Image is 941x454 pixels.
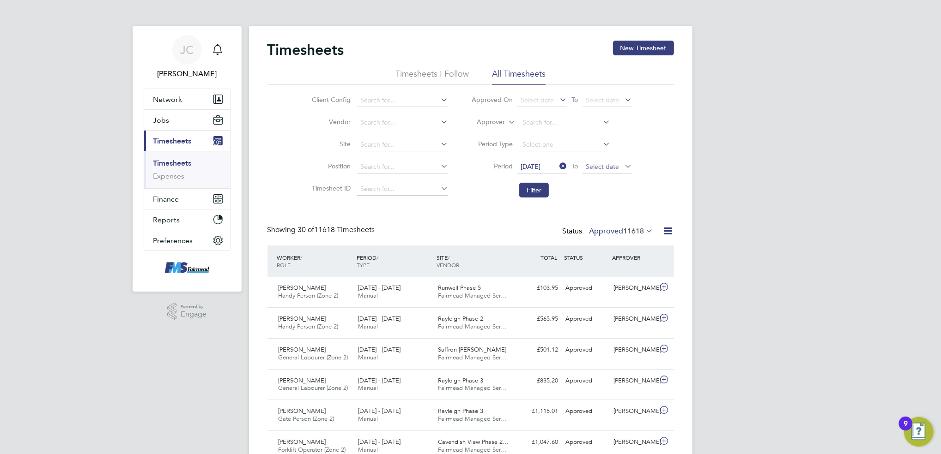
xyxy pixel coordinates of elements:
span: Select date [586,96,619,104]
label: Period Type [471,140,513,148]
input: Search for... [357,116,448,129]
span: [PERSON_NAME] [279,376,326,384]
a: Timesheets [153,159,192,167]
div: Approved [562,404,610,419]
span: Jobs [153,116,170,125]
span: Preferences [153,236,193,245]
div: £1,047.60 [514,435,562,450]
span: Network [153,95,182,104]
button: Finance [144,189,230,209]
span: Select date [521,96,554,104]
span: Handy Person (Zone 2) [279,292,339,299]
input: Search for... [357,161,448,173]
span: Manual [358,384,378,392]
input: Search for... [357,138,448,151]
span: 11618 Timesheets [298,225,375,234]
div: Timesheets [144,151,230,188]
label: Vendor [309,118,351,126]
span: Fairmead Managed Ser… [438,292,507,299]
span: To [569,160,581,172]
div: APPROVER [610,249,658,266]
div: Approved [562,435,610,450]
span: ROLE [277,261,291,269]
span: TYPE [357,261,370,269]
div: Approved [562,281,610,296]
div: Approved [562,342,610,358]
a: Expenses [153,172,185,180]
li: Timesheets I Follow [395,68,469,85]
span: Manual [358,446,378,454]
span: Fairmead Managed Ser… [438,415,507,423]
div: PERIOD [354,249,434,273]
h2: Timesheets [267,41,344,59]
label: Approved On [471,96,513,104]
div: Approved [562,311,610,327]
label: Timesheet ID [309,184,351,192]
button: Open Resource Center, 9 new notifications [904,417,934,447]
span: Select date [586,162,619,171]
div: £835.20 [514,373,562,388]
button: Jobs [144,110,230,130]
label: Approver [463,118,505,127]
span: [PERSON_NAME] [279,438,326,446]
a: JC[PERSON_NAME] [144,35,231,79]
li: All Timesheets [492,68,546,85]
span: Engage [181,311,206,318]
span: Powered by [181,303,206,311]
button: Timesheets [144,131,230,151]
div: Approved [562,373,610,388]
span: / [376,254,378,261]
span: Reports [153,215,180,224]
span: Rayleigh Phase 2 [438,315,483,323]
a: Powered byEngage [167,303,206,320]
div: [PERSON_NAME] [610,373,658,388]
span: Fairmead Managed Ser… [438,353,507,361]
span: [DATE] - [DATE] [358,284,401,292]
div: Showing [267,225,377,235]
button: New Timesheet [613,41,674,55]
span: [DATE] - [DATE] [358,346,401,353]
label: Client Config [309,96,351,104]
span: [DATE] - [DATE] [358,315,401,323]
div: WORKER [275,249,355,273]
div: STATUS [562,249,610,266]
div: £103.95 [514,281,562,296]
button: Preferences [144,230,230,251]
span: [DATE] - [DATE] [358,376,401,384]
input: Select one [519,138,610,151]
div: [PERSON_NAME] [610,311,658,327]
span: Fairmead Managed Ser… [438,323,507,330]
span: [PERSON_NAME] [279,407,326,415]
span: Runwell Phase 5 [438,284,481,292]
span: Fairmead Managed Ser… [438,446,507,454]
span: Cavendish View Phase 2… [438,438,509,446]
button: Filter [519,183,549,197]
div: £1,115.01 [514,404,562,419]
span: General Labourer (Zone 2) [279,353,348,361]
span: 11618 [624,227,644,236]
label: Position [309,162,351,170]
span: / [448,254,449,261]
div: [PERSON_NAME] [610,281,658,296]
label: Approved [589,227,654,236]
div: £501.12 [514,342,562,358]
span: TOTAL [541,254,558,261]
span: Joanne Conway [144,68,231,79]
span: Manual [358,415,378,423]
input: Search for... [357,94,448,107]
span: / [301,254,303,261]
span: Handy Person (Zone 2) [279,323,339,330]
input: Search for... [519,116,610,129]
span: Manual [358,353,378,361]
span: [PERSON_NAME] [279,284,326,292]
div: Status [563,225,656,238]
div: [PERSON_NAME] [610,435,658,450]
span: [DATE] - [DATE] [358,407,401,415]
img: f-mead-logo-retina.png [163,260,212,275]
label: Site [309,140,351,148]
span: [DATE] [521,162,540,171]
span: Manual [358,323,378,330]
span: Rayleigh Phase 3 [438,376,483,384]
span: To [569,94,581,106]
label: Period [471,162,513,170]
